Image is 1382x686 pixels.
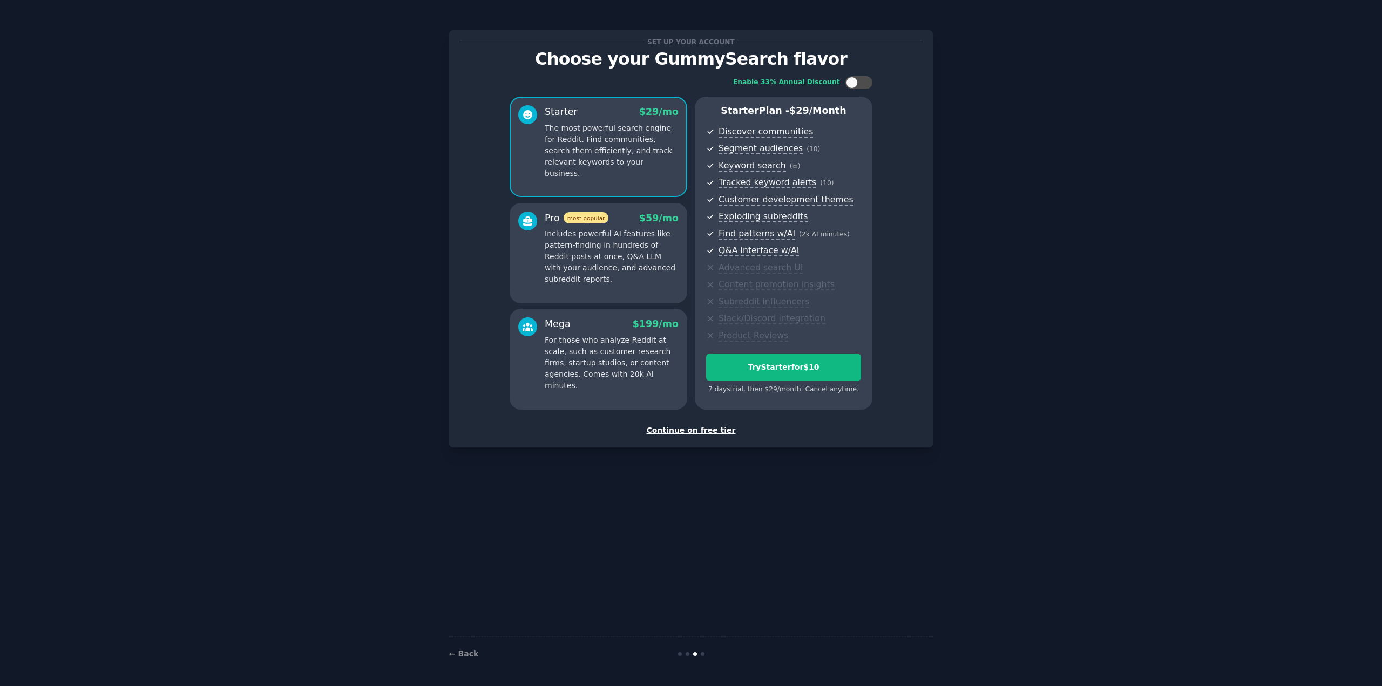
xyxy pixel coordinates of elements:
[639,106,679,117] span: $ 29 /mo
[646,36,737,47] span: Set up your account
[719,262,803,274] span: Advanced search UI
[719,245,799,256] span: Q&A interface w/AI
[706,385,861,395] div: 7 days trial, then $ 29 /month . Cancel anytime.
[719,279,835,290] span: Content promotion insights
[545,317,571,331] div: Mega
[719,126,813,138] span: Discover communities
[719,143,803,154] span: Segment audiences
[707,362,861,373] div: Try Starter for $10
[820,179,834,187] span: ( 10 )
[789,105,846,116] span: $ 29 /month
[719,228,795,240] span: Find patterns w/AI
[460,425,922,436] div: Continue on free tier
[719,211,808,222] span: Exploding subreddits
[799,230,850,238] span: ( 2k AI minutes )
[449,649,478,658] a: ← Back
[719,296,809,308] span: Subreddit influencers
[545,335,679,391] p: For those who analyze Reddit at scale, such as customer research firms, startup studios, or conte...
[706,104,861,118] p: Starter Plan -
[706,354,861,381] button: TryStarterfor$10
[545,212,608,225] div: Pro
[545,123,679,179] p: The most powerful search engine for Reddit. Find communities, search them efficiently, and track ...
[719,313,825,324] span: Slack/Discord integration
[719,177,816,188] span: Tracked keyword alerts
[545,228,679,285] p: Includes powerful AI features like pattern-finding in hundreds of Reddit posts at once, Q&A LLM w...
[460,50,922,69] p: Choose your GummySearch flavor
[733,78,840,87] div: Enable 33% Annual Discount
[639,213,679,223] span: $ 59 /mo
[719,194,853,206] span: Customer development themes
[564,212,609,223] span: most popular
[633,318,679,329] span: $ 199 /mo
[807,145,820,153] span: ( 10 )
[719,160,786,172] span: Keyword search
[719,330,788,342] span: Product Reviews
[790,162,801,170] span: ( ∞ )
[545,105,578,119] div: Starter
